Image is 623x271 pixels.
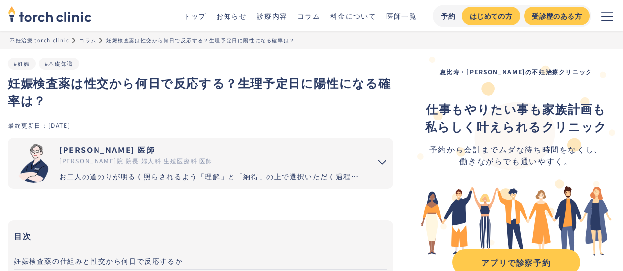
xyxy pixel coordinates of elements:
[440,67,592,76] strong: 恵比寿・[PERSON_NAME]の不妊治療クリニック
[48,121,71,129] div: [DATE]
[14,144,53,183] img: 市山 卓彦
[470,11,512,21] div: はじめての方
[425,118,607,135] strong: 私らしく叶えられるクリニック
[59,171,363,181] div: お二人の道のりが明るく照らされるよう「理解」と「納得」の上で選択いただく過程を大切にしています。エビデンスに基づいた高水準の医療提供により「幸せな家族計画の実現」をお手伝いさせていただきます。
[532,11,582,21] div: 受診歴のある方
[8,138,393,189] summary: 市山 卓彦 [PERSON_NAME] 医師 [PERSON_NAME]院 院長 婦人科 生殖医療科 医師 お二人の道のりが明るく照らされるよう「理解」と「納得」の上で選択いただく過程を大切にし...
[14,60,30,67] a: #妊娠
[59,156,363,165] div: [PERSON_NAME]院 院長 婦人科 生殖医療科 医師
[524,7,590,25] a: 受診歴のある方
[426,100,606,117] strong: 仕事もやりたい事も家族計画も
[183,11,206,21] a: トップ
[10,36,613,44] ul: パンくずリスト
[216,11,247,21] a: お知らせ
[8,121,48,129] div: 最終更新日：
[14,256,183,266] span: 妊娠検査薬の仕組みと性交から何日で反応するか
[257,11,287,21] a: 診療内容
[14,251,387,270] a: 妊娠検査薬の仕組みと性交から何日で反応するか
[106,36,295,44] div: 妊娠検査薬は性交から何日で反応する？生理予定日に陽性になる確率は？
[8,138,363,189] a: [PERSON_NAME] 医師 [PERSON_NAME]院 院長 婦人科 生殖医療科 医師 お二人の道のりが明るく照らされるよう「理解」と「納得」の上で選択いただく過程を大切にしています。エ...
[462,7,520,25] a: はじめての方
[425,100,607,135] div: ‍ ‍
[461,256,571,268] div: アプリで診察予約
[297,11,321,21] a: コラム
[8,3,92,25] img: torch clinic
[45,60,73,67] a: #基礎知識
[441,11,456,21] div: 予約
[8,74,393,109] h1: 妊娠検査薬は性交から何日で反応する？生理予定日に陽性になる確率は？
[330,11,377,21] a: 料金について
[386,11,417,21] a: 医師一覧
[79,36,97,44] a: コラム
[59,144,363,155] div: [PERSON_NAME] 医師
[425,143,607,167] div: 予約から会計までムダな待ち時間をなくし、 働きながらでも通いやすく。
[14,228,387,243] h3: 目次
[10,36,69,44] a: 不妊治療 torch clinic
[8,7,92,25] a: home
